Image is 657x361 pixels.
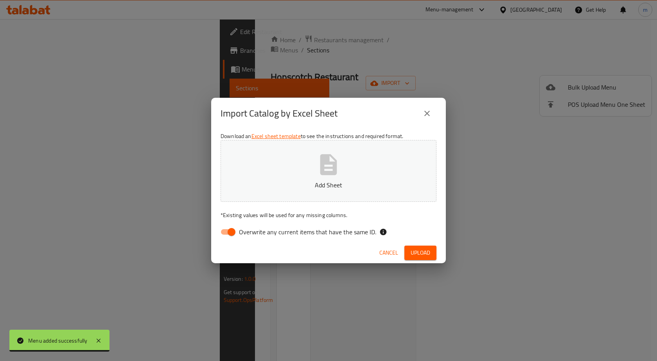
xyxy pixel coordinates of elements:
[28,336,88,345] div: Menu added successfully
[233,180,424,190] p: Add Sheet
[251,131,301,141] a: Excel sheet template
[404,246,436,260] button: Upload
[221,211,436,219] p: Existing values will be used for any missing columns.
[221,140,436,202] button: Add Sheet
[376,246,401,260] button: Cancel
[379,228,387,236] svg: If the overwrite option isn't selected, then the items that match an existing ID will be ignored ...
[239,227,376,237] span: Overwrite any current items that have the same ID.
[379,248,398,258] span: Cancel
[221,107,337,120] h2: Import Catalog by Excel Sheet
[211,129,446,242] div: Download an to see the instructions and required format.
[411,248,430,258] span: Upload
[418,104,436,123] button: close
